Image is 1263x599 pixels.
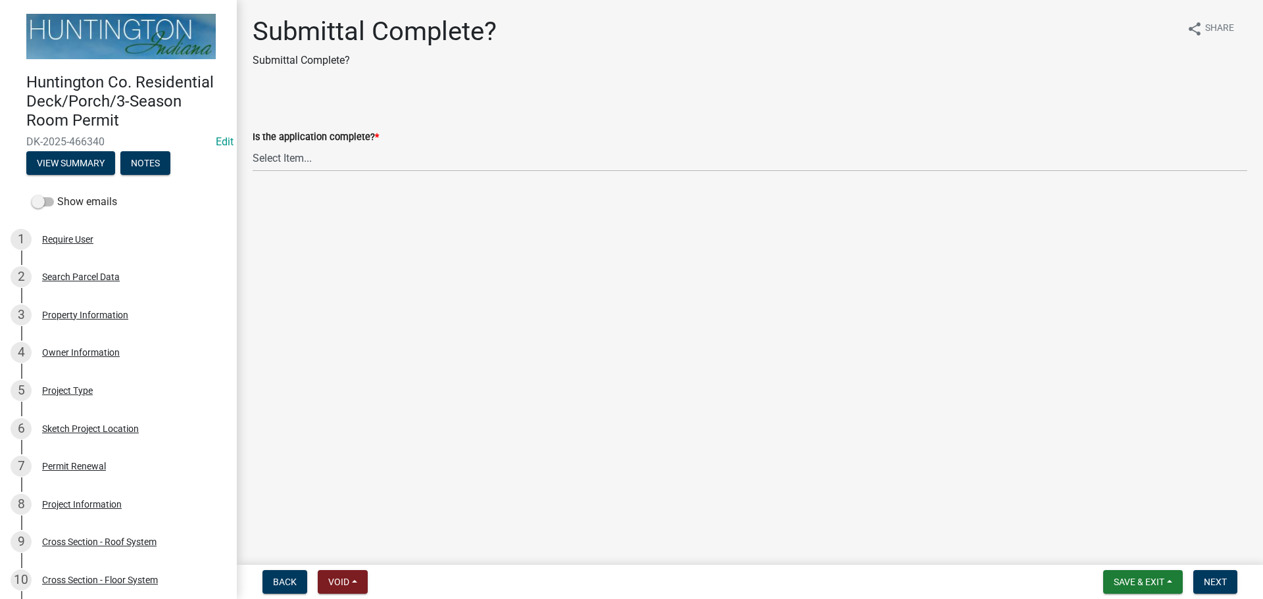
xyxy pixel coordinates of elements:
div: 5 [11,380,32,401]
button: Save & Exit [1103,570,1183,594]
span: Share [1205,21,1234,37]
div: Cross Section - Floor System [42,575,158,585]
button: Back [262,570,307,594]
h4: Huntington Co. Residential Deck/Porch/3-Season Room Permit [26,73,226,130]
span: Save & Exit [1114,577,1164,587]
div: Project Type [42,386,93,395]
span: DK-2025-466340 [26,135,210,148]
div: Project Information [42,500,122,509]
div: Cross Section - Roof System [42,537,157,546]
div: 4 [11,342,32,363]
div: Search Parcel Data [42,272,120,281]
div: 3 [11,304,32,325]
span: Back [273,577,297,587]
div: 8 [11,494,32,515]
button: shareShare [1176,16,1245,41]
span: Next [1204,577,1227,587]
button: Notes [120,151,170,175]
span: Void [328,577,349,587]
h1: Submittal Complete? [253,16,497,47]
i: share [1187,21,1202,37]
wm-modal-confirm: Edit Application Number [216,135,234,148]
div: Sketch Project Location [42,424,139,433]
label: Is the application complete? [253,133,379,142]
a: Edit [216,135,234,148]
button: Next [1193,570,1237,594]
div: Property Information [42,310,128,320]
button: Void [318,570,368,594]
div: 6 [11,418,32,439]
div: 1 [11,229,32,250]
div: Owner Information [42,348,120,357]
label: Show emails [32,194,117,210]
div: 2 [11,266,32,287]
div: 9 [11,531,32,552]
wm-modal-confirm: Notes [120,158,170,169]
wm-modal-confirm: Summary [26,158,115,169]
p: Submittal Complete? [253,53,497,68]
div: 7 [11,456,32,477]
button: View Summary [26,151,115,175]
div: Require User [42,235,93,244]
div: Permit Renewal [42,462,106,471]
div: 10 [11,569,32,590]
img: Huntington County, Indiana [26,14,216,59]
